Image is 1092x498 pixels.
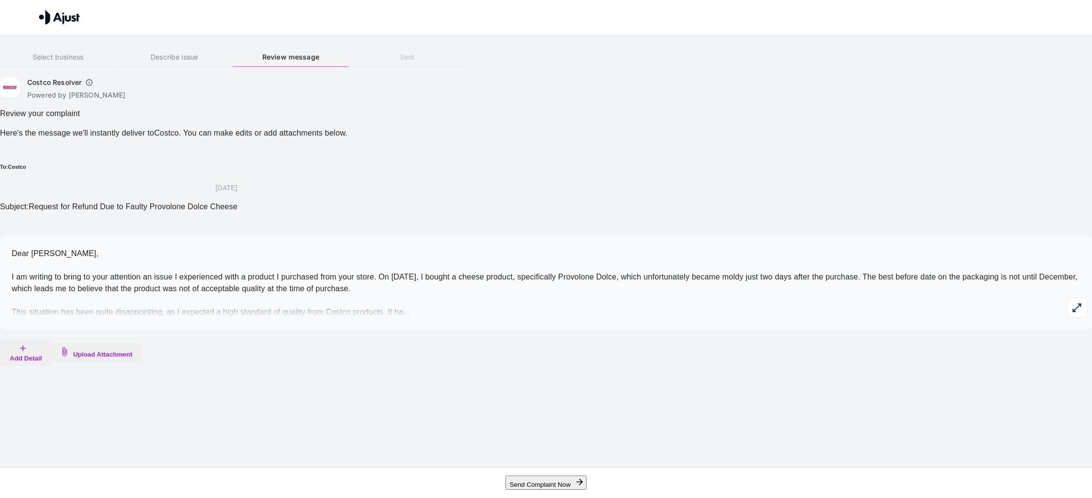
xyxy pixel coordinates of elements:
button: Upload Attachment [52,343,142,362]
img: Ajust [39,10,80,24]
h6: Describe issue [117,52,233,62]
span: Dear [PERSON_NAME], I am writing to bring to your attention an issue I experienced with a product... [12,249,1077,316]
h6: Sent [349,52,465,62]
p: Powered by [PERSON_NAME] [27,90,126,100]
h6: Costco Resolver [27,78,81,87]
button: Send Complaint Now [506,476,586,490]
h6: Review message [233,52,349,62]
span: ... [403,308,410,316]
